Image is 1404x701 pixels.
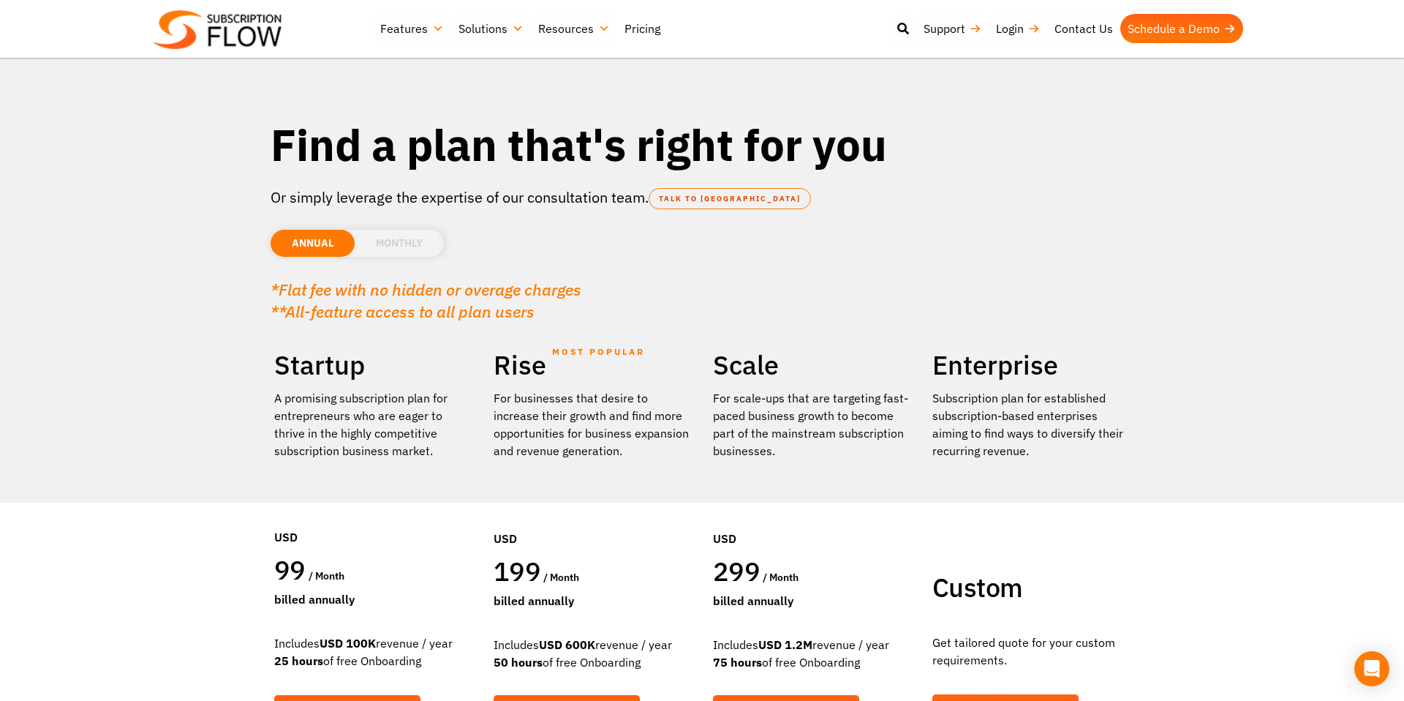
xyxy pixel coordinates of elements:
div: Includes revenue / year of free Onboarding [494,636,691,671]
em: **All-feature access to all plan users [271,301,535,322]
strong: 25 hours [274,653,323,668]
h2: Scale [713,348,910,382]
span: Custom [932,570,1022,604]
h1: Find a plan that's right for you [271,117,1133,172]
p: Get tailored quote for your custom requirements. [932,634,1130,669]
h2: Enterprise [932,348,1130,382]
div: Includes revenue / year of free Onboarding [713,636,910,671]
h2: Startup [274,348,472,382]
div: For businesses that desire to increase their growth and find more opportunities for business expa... [494,389,691,460]
img: Subscriptionflow [154,10,282,49]
h2: Rise [494,348,691,382]
div: For scale-ups that are targeting fast-paced business growth to become part of the mainstream subs... [713,389,910,460]
p: Subscription plan for established subscription-based enterprises aiming to find ways to diversify... [932,389,1130,460]
span: / month [763,571,799,584]
a: Login [989,14,1047,43]
a: Schedule a Demo [1120,14,1243,43]
a: Pricing [617,14,668,43]
span: 299 [713,554,760,588]
span: MOST POPULAR [552,335,645,369]
strong: 50 hours [494,655,543,670]
div: USD [274,484,472,553]
strong: USD 100K [320,636,376,651]
div: Billed Annually [713,592,910,610]
a: Solutions [451,14,531,43]
strong: 75 hours [713,655,762,670]
a: Contact Us [1047,14,1120,43]
div: USD [713,486,910,555]
em: *Flat fee with no hidden or overage charges [271,279,581,300]
p: Or simply leverage the expertise of our consultation team. [271,187,1133,209]
div: USD [494,486,691,555]
span: 199 [494,554,540,588]
li: MONTHLY [355,230,444,257]
a: Resources [531,14,617,43]
div: Open Intercom Messenger [1354,651,1389,686]
strong: USD 600K [539,637,595,652]
div: Includes revenue / year of free Onboarding [274,634,472,670]
div: Billed Annually [494,592,691,610]
a: Support [916,14,989,43]
li: ANNUAL [271,230,355,257]
span: / month [543,571,579,584]
a: Features [373,14,451,43]
span: / month [309,569,344,582]
span: 99 [274,552,306,587]
a: TALK TO [GEOGRAPHIC_DATA] [649,188,811,209]
div: Billed Annually [274,591,472,608]
strong: USD 1.2M [758,637,812,652]
p: A promising subscription plan for entrepreneurs who are eager to thrive in the highly competitive... [274,389,472,460]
